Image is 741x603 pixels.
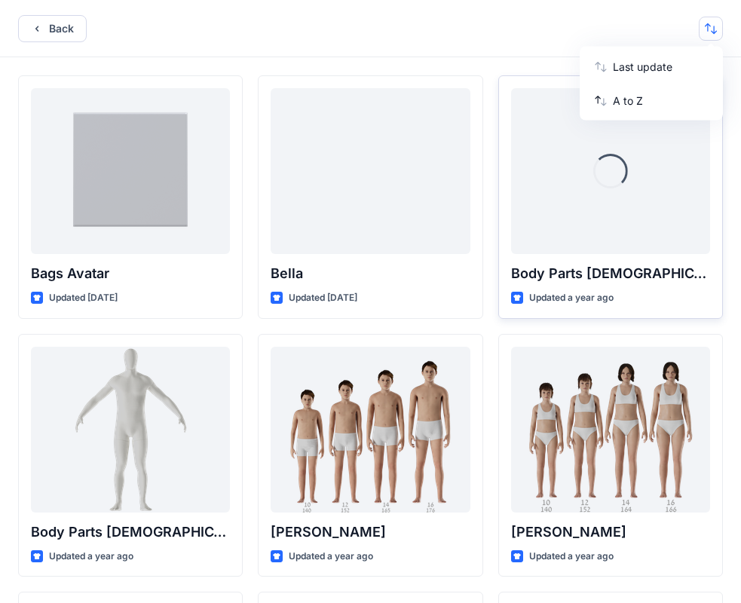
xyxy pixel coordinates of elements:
[511,263,710,284] p: Body Parts [DEMOGRAPHIC_DATA]
[511,347,710,513] a: Brenda
[49,290,118,306] p: Updated [DATE]
[31,88,230,254] a: Bags Avatar
[289,549,373,565] p: Updated a year ago
[529,290,614,306] p: Updated a year ago
[49,549,133,565] p: Updated a year ago
[18,15,87,42] button: Back
[31,522,230,543] p: Body Parts [DEMOGRAPHIC_DATA]
[613,59,708,75] p: Last update
[289,290,357,306] p: Updated [DATE]
[271,522,470,543] p: [PERSON_NAME]
[271,263,470,284] p: Bella
[529,549,614,565] p: Updated a year ago
[31,347,230,513] a: Body Parts Male
[511,522,710,543] p: [PERSON_NAME]
[271,347,470,513] a: Brandon
[31,263,230,284] p: Bags Avatar
[613,93,708,109] p: A to Z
